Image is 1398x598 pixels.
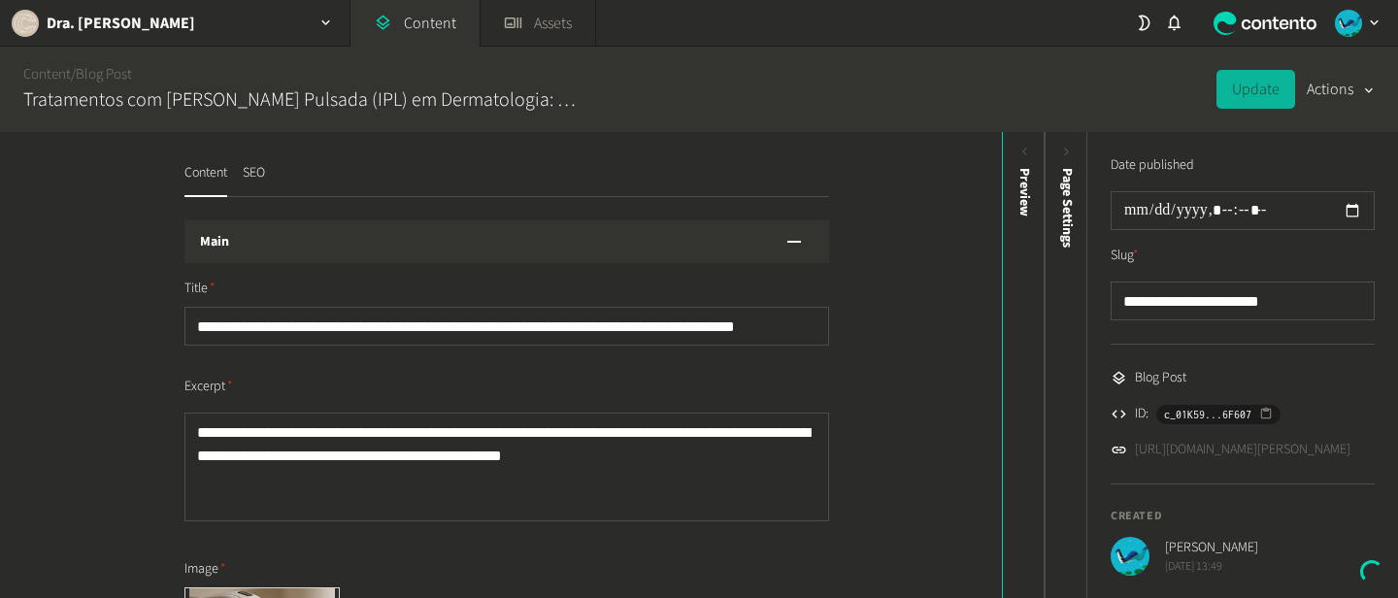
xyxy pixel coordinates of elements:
div: Preview [1015,168,1035,216]
a: Blog Post [76,64,132,84]
button: SEO [243,163,265,197]
span: c_01K59...6F607 [1164,406,1251,423]
label: Slug [1111,246,1139,266]
button: Actions [1307,70,1375,109]
button: Update [1216,70,1295,109]
a: Content [23,64,71,84]
span: Blog Post [1135,368,1186,388]
a: [URL][DOMAIN_NAME][PERSON_NAME] [1135,440,1350,460]
span: ID: [1135,404,1148,424]
label: Date published [1111,155,1194,176]
span: Image [184,559,226,580]
button: Content [184,163,227,197]
span: / [71,64,76,84]
h4: Created [1111,508,1375,525]
h2: Tratamentos com [PERSON_NAME] Pulsada (IPL) em Dermatologia: Tecnologia Versátil para Cuidados da... [23,85,582,115]
span: [PERSON_NAME] [1165,538,1258,558]
img: Dra. Caroline Cha [12,10,39,37]
span: [DATE] 13:49 [1165,558,1258,576]
img: andréia c. [1111,537,1149,576]
span: Page Settings [1057,168,1078,248]
span: Excerpt [184,377,233,397]
img: andréia c. [1335,10,1362,37]
h2: Dra. [PERSON_NAME] [47,12,195,35]
span: Title [184,279,216,299]
h3: Main [200,232,229,252]
button: c_01K59...6F607 [1156,405,1281,424]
